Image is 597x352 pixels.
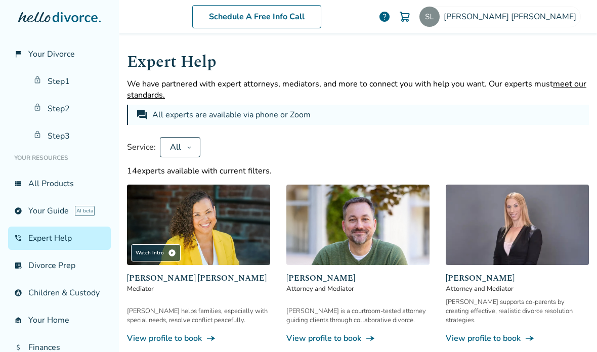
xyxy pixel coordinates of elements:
[168,249,176,257] span: play_circle
[14,207,22,215] span: explore
[399,11,411,23] img: Cart
[127,272,270,284] span: [PERSON_NAME] [PERSON_NAME]
[136,109,148,121] span: forum
[127,50,589,74] h1: Expert Help
[127,185,270,265] img: Claudia Brown Coulter
[27,70,111,93] a: Step1
[546,303,597,352] iframe: Chat Widget
[8,309,111,332] a: garage_homeYour Home
[127,165,589,177] div: 14 experts available with current filters.
[8,227,111,250] a: phone_in_talkExpert Help
[8,254,111,277] a: list_alt_checkDivorce Prep
[127,333,270,344] a: View profile to bookline_end_arrow_notch
[27,124,111,148] a: Step3
[14,261,22,270] span: list_alt_check
[286,272,430,284] span: [PERSON_NAME]
[446,297,589,325] div: [PERSON_NAME] supports co-parents by creating effective, realistic divorce resolution strategies.
[8,148,111,168] li: Your Resources
[446,333,589,344] a: View profile to bookline_end_arrow_notch
[127,78,586,101] span: meet our standards.
[8,199,111,223] a: exploreYour GuideAI beta
[206,333,216,343] span: line_end_arrow_notch
[286,185,430,265] img: Neil Forester
[192,5,321,28] a: Schedule A Free Info Call
[8,281,111,304] a: account_childChildren & Custody
[28,49,75,60] span: Your Divorce
[365,333,375,343] span: line_end_arrow_notch
[446,284,589,293] span: Attorney and Mediator
[127,284,270,293] span: Mediator
[160,137,200,157] button: All
[152,109,313,121] div: All experts are available via phone or Zoom
[127,306,270,325] div: [PERSON_NAME] helps families, especially with special needs, resolve conflict peacefully.
[131,244,181,261] div: Watch Intro
[14,289,22,297] span: account_child
[8,172,111,195] a: view_listAll Products
[14,316,22,324] span: garage_home
[446,185,589,265] img: Lori Barkus
[168,142,183,153] div: All
[446,272,589,284] span: [PERSON_NAME]
[14,234,22,242] span: phone_in_talk
[14,180,22,188] span: view_list
[27,97,111,120] a: Step2
[75,206,95,216] span: AI beta
[127,78,589,101] p: We have partnered with expert attorneys, mediators, and more to connect you with help you want. O...
[14,343,22,351] span: attach_money
[286,284,430,293] span: Attorney and Mediator
[419,7,440,27] img: starlin.lopez@outlook.com
[286,306,430,325] div: [PERSON_NAME] is a courtroom-tested attorney guiding clients through collaborative divorce.
[286,333,430,344] a: View profile to bookline_end_arrow_notch
[8,42,111,66] a: flag_2Your Divorce
[444,11,580,22] span: [PERSON_NAME] [PERSON_NAME]
[378,11,391,23] a: help
[14,50,22,58] span: flag_2
[525,333,535,343] span: line_end_arrow_notch
[127,142,156,153] span: Service:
